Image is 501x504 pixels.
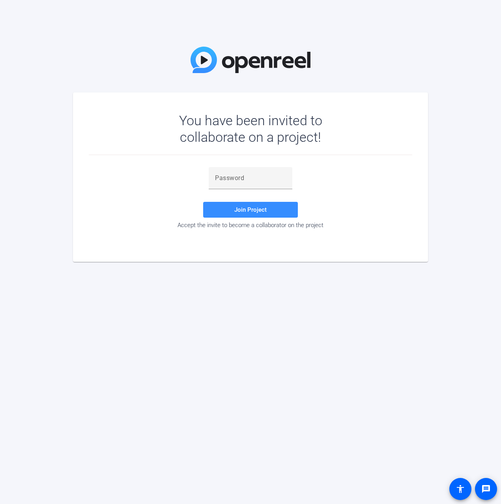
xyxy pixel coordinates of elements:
[481,484,491,494] mat-icon: message
[191,47,310,73] img: OpenReel Logo
[203,202,298,218] button: Join Project
[215,173,286,183] input: Password
[234,206,267,213] span: Join Project
[456,484,465,494] mat-icon: accessibility
[89,222,412,229] div: Accept the invite to become a collaborator on the project
[156,112,345,145] div: You have been invited to collaborate on a project!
